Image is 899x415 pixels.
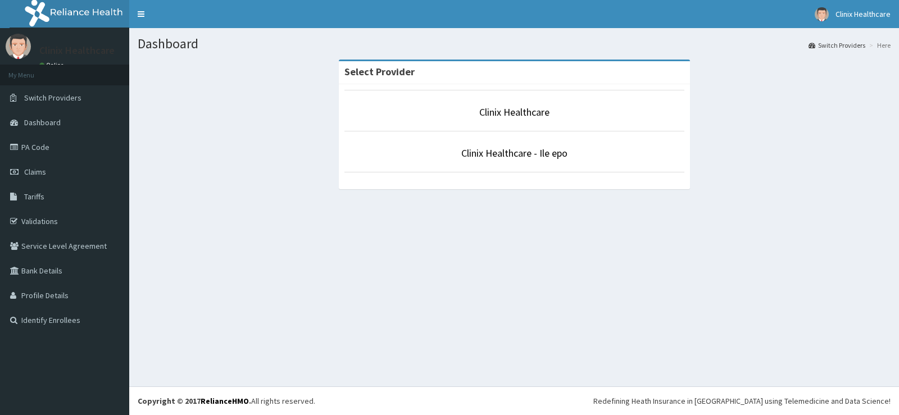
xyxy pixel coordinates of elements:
[836,9,891,19] span: Clinix Healthcare
[593,395,891,407] div: Redefining Heath Insurance in [GEOGRAPHIC_DATA] using Telemedicine and Data Science!
[815,7,829,21] img: User Image
[39,45,115,56] p: Clinix Healthcare
[809,40,865,50] a: Switch Providers
[866,40,891,50] li: Here
[39,61,66,69] a: Online
[129,386,899,415] footer: All rights reserved.
[138,37,891,51] h1: Dashboard
[138,396,251,406] strong: Copyright © 2017 .
[461,147,567,159] a: Clinix Healthcare - Ile epo
[479,106,550,118] a: Clinix Healthcare
[344,65,415,78] strong: Select Provider
[6,34,31,59] img: User Image
[24,191,44,202] span: Tariffs
[24,93,81,103] span: Switch Providers
[201,396,249,406] a: RelianceHMO
[24,167,46,177] span: Claims
[24,117,61,127] span: Dashboard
